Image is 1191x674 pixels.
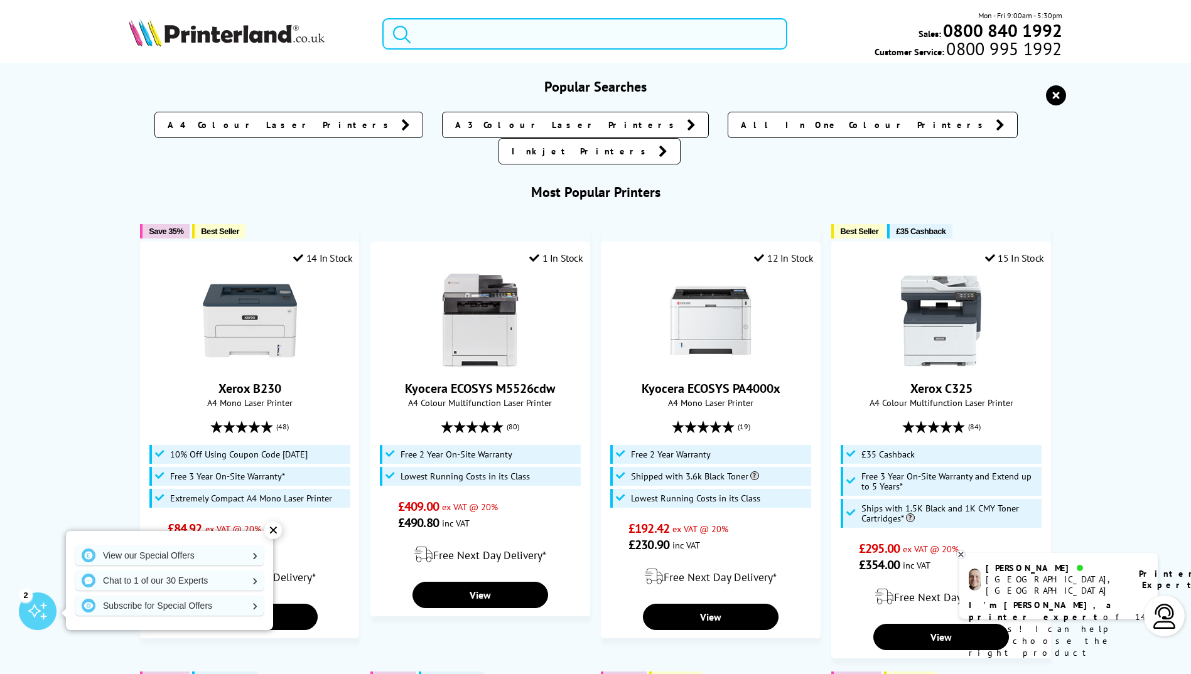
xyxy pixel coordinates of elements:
a: View [643,604,779,630]
span: (48) [276,415,289,439]
div: 12 In Stock [754,252,813,264]
span: inc VAT [903,559,930,571]
span: £490.80 [398,515,439,531]
span: £35 Cashback [896,227,946,236]
span: Free 3 Year On-Site Warranty* [170,471,285,481]
img: Kyocera ECOSYS PA4000x [664,274,758,368]
a: A3 Colour Laser Printers [442,112,709,138]
button: Best Seller [831,224,885,238]
span: £192.42 [628,520,669,537]
button: Best Seller [192,224,245,238]
span: £84.92 [168,520,202,537]
img: Printerland Logo [129,19,325,46]
span: £230.90 [628,537,669,553]
span: Mon - Fri 9:00am - 5:30pm [978,9,1062,21]
span: (80) [507,415,519,439]
div: [GEOGRAPHIC_DATA], [GEOGRAPHIC_DATA] [986,574,1123,596]
a: All In One Colour Printers [728,112,1018,138]
span: 10% Off Using Coupon Code [DATE] [170,449,308,459]
span: Inkjet Printers [512,145,652,158]
span: inc VAT [672,539,700,551]
span: £35 Cashback [861,449,915,459]
span: inc VAT [442,517,470,529]
a: Printerland Logo [129,19,367,49]
img: user-headset-light.svg [1152,604,1177,629]
p: of 14 years! I can help you choose the right product [969,599,1148,659]
span: Free 3 Year On-Site Warranty and Extend up to 5 Years* [861,471,1039,491]
span: Lowest Running Costs in its Class [401,471,530,481]
span: Customer Service: [875,43,1062,58]
div: 15 In Stock [985,252,1044,264]
span: Extremely Compact A4 Mono Laser Printer [170,493,332,503]
span: Free 2 Year Warranty [631,449,711,459]
span: £354.00 [859,557,900,573]
span: 0800 995 1992 [944,43,1062,55]
span: (84) [968,415,981,439]
a: View [412,582,548,608]
div: ✕ [264,522,282,539]
a: Kyocera ECOSYS PA4000x [642,380,780,397]
a: Subscribe for Special Offers [75,596,264,616]
button: £35 Cashback [887,224,952,238]
img: Kyocera ECOSYS M5526cdw [433,274,527,368]
span: Best Seller [840,227,878,236]
a: View our Special Offers [75,545,264,565]
a: A4 Colour Laser Printers [154,112,423,138]
div: modal_delivery [608,559,813,594]
h3: Popular Searches [129,78,1062,95]
span: £409.00 [398,498,439,515]
div: 2 [19,588,33,602]
div: 1 In Stock [529,252,583,264]
span: (19) [738,415,750,439]
a: Xerox C325 [894,358,988,370]
div: modal_delivery [377,537,583,572]
a: Chat to 1 of our 30 Experts [75,570,264,591]
a: View [873,624,1009,650]
span: A4 Colour Laser Printers [168,119,395,131]
span: Best Seller [201,227,239,236]
span: Save 35% [149,227,183,236]
span: ex VAT @ 20% [442,501,498,513]
a: Inkjet Printers [498,138,681,164]
span: A4 Mono Laser Printer [147,397,352,409]
b: I'm [PERSON_NAME], a printer expert [969,599,1115,623]
span: Ships with 1.5K Black and 1K CMY Toner Cartridges* [861,503,1039,523]
span: ex VAT @ 20% [672,523,728,535]
span: All In One Colour Printers [741,119,989,131]
span: ex VAT @ 20% [205,523,261,535]
span: A4 Colour Multifunction Laser Printer [377,397,583,409]
a: Kyocera ECOSYS M5526cdw [433,358,527,370]
span: £295.00 [859,540,900,557]
span: A3 Colour Laser Printers [455,119,681,131]
img: ashley-livechat.png [969,569,981,591]
input: Search [382,18,787,50]
div: modal_delivery [838,579,1043,614]
a: 0800 840 1992 [941,24,1062,36]
a: Xerox C325 [910,380,973,397]
h3: Most Popular Printers [129,183,1062,201]
span: Shipped with 3.6k Black Toner [631,471,759,481]
button: Save 35% [140,224,190,238]
span: Free 2 Year On-Site Warranty [401,449,512,459]
span: Sales: [919,28,941,40]
a: Xerox B230 [203,358,297,370]
b: 0800 840 1992 [943,19,1062,42]
a: Kyocera ECOSYS M5526cdw [405,380,555,397]
img: Xerox B230 [203,274,297,368]
span: ex VAT @ 20% [903,543,959,555]
span: Lowest Running Costs in its Class [631,493,760,503]
img: Xerox C325 [894,274,988,368]
a: Kyocera ECOSYS PA4000x [664,358,758,370]
div: 14 In Stock [293,252,352,264]
a: Xerox B230 [218,380,281,397]
div: [PERSON_NAME] [986,562,1123,574]
span: A4 Mono Laser Printer [608,397,813,409]
span: A4 Colour Multifunction Laser Printer [838,397,1043,409]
